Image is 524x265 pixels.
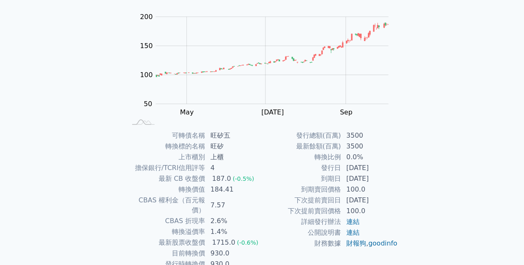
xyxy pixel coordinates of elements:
[126,152,205,163] td: 上市櫃別
[262,216,341,227] td: 詳細發行辦法
[126,226,205,237] td: 轉換溢價率
[262,152,341,163] td: 轉換比例
[262,195,341,206] td: 下次提前賣回日
[262,163,341,173] td: 發行日
[126,141,205,152] td: 轉換標的名稱
[205,216,262,226] td: 2.6%
[205,248,262,259] td: 930.0
[262,141,341,152] td: 最新餘額(百萬)
[205,141,262,152] td: 旺矽
[126,163,205,173] td: 擔保銀行/TCRI信用評等
[341,173,398,184] td: [DATE]
[126,248,205,259] td: 目前轉換價
[341,141,398,152] td: 3500
[126,216,205,226] td: CBAS 折現率
[233,175,254,182] span: (-0.5%)
[140,71,153,79] tspan: 100
[341,184,398,195] td: 100.0
[262,227,341,238] td: 公開說明書
[126,184,205,195] td: 轉換價值
[341,130,398,141] td: 3500
[262,206,341,216] td: 下次提前賣回價格
[144,100,152,108] tspan: 50
[205,195,262,216] td: 7.57
[341,152,398,163] td: 0.0%
[340,108,352,116] tspan: Sep
[210,238,237,248] div: 1715.0
[205,184,262,195] td: 184.41
[341,238,398,249] td: ,
[140,13,153,21] tspan: 200
[126,195,205,216] td: CBAS 權利金（百元報價）
[205,226,262,237] td: 1.4%
[341,163,398,173] td: [DATE]
[135,13,401,133] g: Chart
[126,237,205,248] td: 最新股票收盤價
[341,206,398,216] td: 100.0
[205,152,262,163] td: 上櫃
[261,108,284,116] tspan: [DATE]
[346,218,360,226] a: 連結
[180,108,193,116] tspan: May
[346,239,366,247] a: 財報狗
[205,163,262,173] td: 4
[262,184,341,195] td: 到期賣回價格
[126,130,205,141] td: 可轉債名稱
[237,239,258,246] span: (-0.6%)
[262,173,341,184] td: 到期日
[262,238,341,249] td: 財務數據
[346,229,360,236] a: 連結
[341,195,398,206] td: [DATE]
[126,173,205,184] td: 最新 CB 收盤價
[205,130,262,141] td: 旺矽五
[262,130,341,141] td: 發行總額(百萬)
[368,239,397,247] a: goodinfo
[140,42,153,50] tspan: 150
[210,174,233,184] div: 187.0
